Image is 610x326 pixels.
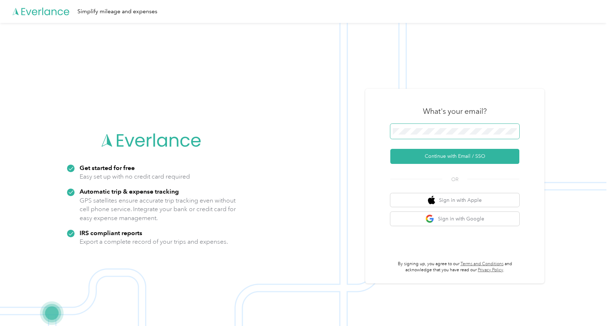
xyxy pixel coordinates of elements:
[390,212,519,226] button: google logoSign in with Google
[80,196,236,223] p: GPS satellites ensure accurate trip tracking even without cell phone service. Integrate your bank...
[461,261,504,267] a: Terms and Conditions
[80,237,228,246] p: Export a complete record of your trips and expenses.
[428,196,435,205] img: apple logo
[423,106,487,116] h3: What's your email?
[442,176,467,183] span: OR
[80,229,142,237] strong: IRS compliant reports
[80,164,135,171] strong: Get started for free
[390,261,519,273] p: By signing up, you agree to our and acknowledge that you have read our .
[478,267,503,273] a: Privacy Policy
[80,172,190,181] p: Easy set up with no credit card required
[390,193,519,207] button: apple logoSign in with Apple
[80,188,179,195] strong: Automatic trip & expense tracking
[425,214,434,223] img: google logo
[390,149,519,164] button: Continue with Email / SSO
[77,7,157,16] div: Simplify mileage and expenses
